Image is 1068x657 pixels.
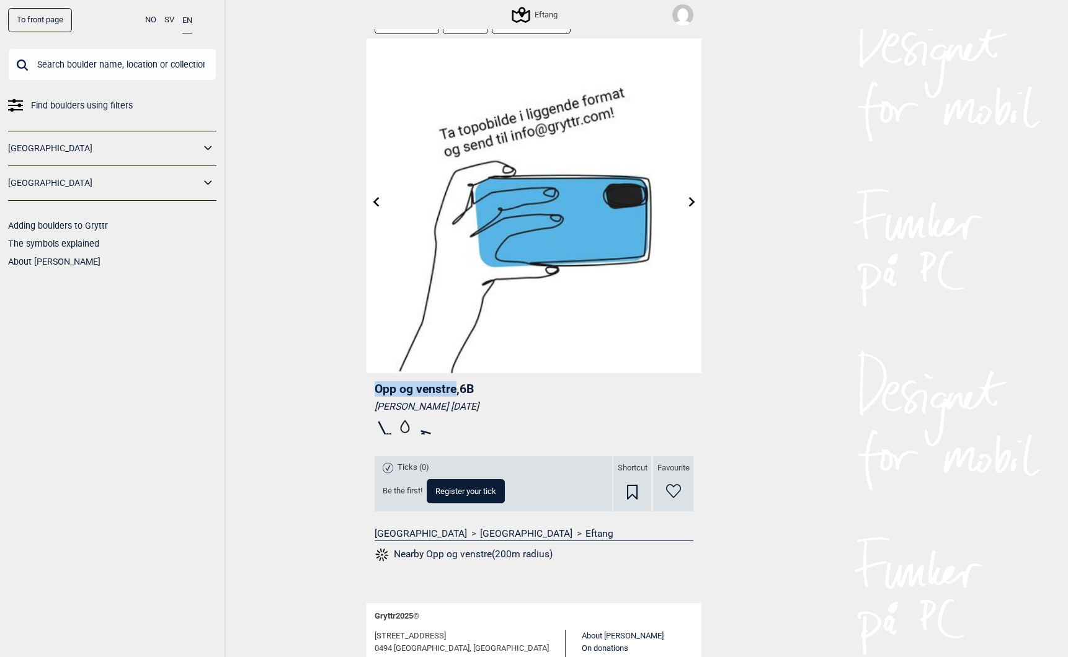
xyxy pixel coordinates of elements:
[514,7,558,22] div: Eftang
[582,643,628,653] a: On donations
[375,642,549,655] span: 0494 [GEOGRAPHIC_DATA], [GEOGRAPHIC_DATA]
[657,463,690,474] span: Favourite
[613,456,651,511] div: Shortcut
[435,487,496,495] span: Register your tick
[375,527,693,540] nav: > >
[8,221,108,231] a: Adding boulders to Gryttr
[375,382,474,396] span: Opp og venstre , 6B
[480,527,572,540] a: [GEOGRAPHIC_DATA]
[8,174,200,192] a: [GEOGRAPHIC_DATA]
[672,4,693,25] img: User fallback1
[367,38,701,373] img: Bilde Mangler
[8,239,99,249] a: The symbols explained
[375,603,693,630] div: Gryttr 2025 ©
[427,479,505,503] button: Register your tick
[8,8,72,32] a: To front page
[398,462,429,473] span: Ticks (0)
[8,139,200,157] a: [GEOGRAPHIC_DATA]
[375,630,446,643] span: [STREET_ADDRESS]
[8,97,216,115] a: Find boulders using filters
[383,486,422,496] span: Be the first!
[182,8,192,33] button: EN
[31,97,133,115] span: Find boulders using filters
[145,8,156,32] button: NO
[585,527,613,540] a: Eftang
[582,631,664,640] a: About [PERSON_NAME]
[8,48,216,81] input: Search boulder name, location or collection
[375,547,553,563] button: Nearby Opp og venstre(200m radius)
[375,527,467,540] a: [GEOGRAPHIC_DATA]
[8,257,100,267] a: About [PERSON_NAME]
[164,8,174,32] button: SV
[375,400,693,413] div: [PERSON_NAME] [DATE]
